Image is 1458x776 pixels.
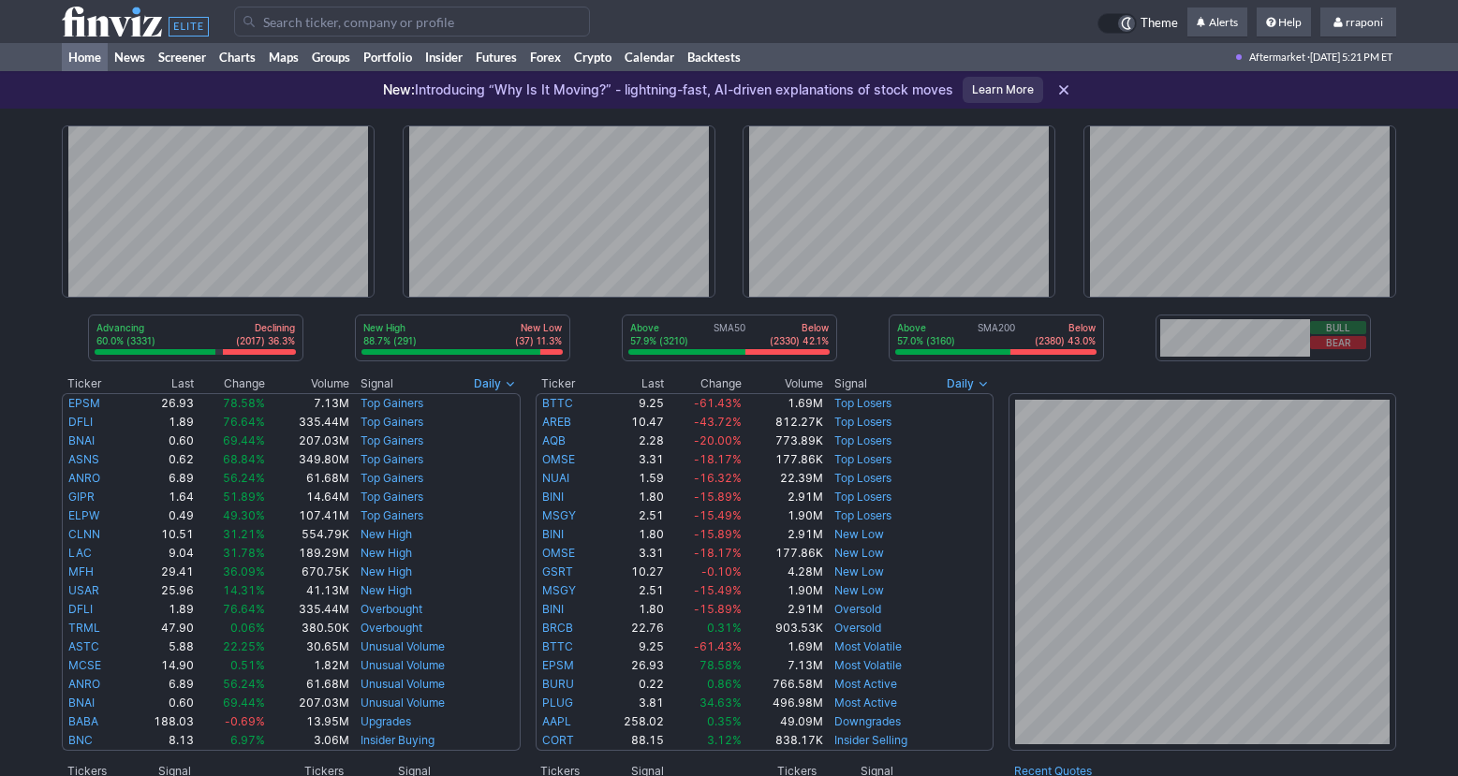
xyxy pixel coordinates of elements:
[630,321,688,334] p: Above
[542,527,564,541] a: BINI
[834,433,891,447] a: Top Losers
[361,583,412,597] a: New High
[266,637,350,656] td: 30.65M
[618,43,681,71] a: Calendar
[834,695,897,710] a: Most Active
[68,508,99,522] a: ELPW
[743,619,824,637] td: 903.53K
[266,694,350,712] td: 207.03M
[743,712,824,731] td: 49.09M
[419,43,469,71] a: Insider
[383,81,415,97] span: New:
[542,695,573,710] a: PLUG
[542,602,564,616] a: BINI
[599,712,665,731] td: 258.02
[68,471,100,485] a: ANRO
[599,450,665,469] td: 3.31
[126,450,195,469] td: 0.62
[266,506,350,525] td: 107.41M
[126,525,195,544] td: 10.51
[96,334,155,347] p: 60.0% (3331)
[195,374,266,393] th: Change
[681,43,747,71] a: Backtests
[474,374,501,393] span: Daily
[834,376,867,391] span: Signal
[266,619,350,637] td: 380.50K
[361,602,422,616] a: Overbought
[126,619,195,637] td: 47.90
[223,508,265,522] span: 49.30%
[361,490,423,504] a: Top Gainers
[770,334,829,347] p: (2330) 42.1%
[266,413,350,432] td: 335.44M
[694,527,742,541] span: -15.89%
[542,415,571,429] a: AREB
[694,433,742,447] span: -20.00%
[599,731,665,751] td: 88.15
[599,393,665,413] td: 9.25
[266,544,350,563] td: 189.29M
[770,321,829,334] p: Below
[743,675,824,694] td: 766.58M
[542,714,571,728] a: AAPL
[694,396,742,410] span: -61.43%
[599,413,665,432] td: 10.47
[266,581,350,600] td: 41.13M
[542,396,573,410] a: BTTC
[1310,43,1392,71] span: [DATE] 5:21 PM ET
[126,731,195,751] td: 8.13
[126,656,195,675] td: 14.90
[236,321,295,334] p: Declining
[68,621,100,635] a: TRML
[1249,43,1310,71] span: Aftermarket ·
[599,488,665,506] td: 1.80
[68,714,98,728] a: BABA
[1310,321,1366,334] button: Bull
[223,602,265,616] span: 76.64%
[834,471,891,485] a: Top Losers
[743,432,824,450] td: 773.89K
[126,675,195,694] td: 6.89
[108,43,152,71] a: News
[834,452,891,466] a: Top Losers
[743,450,824,469] td: 177.86K
[700,658,742,672] span: 78.58%
[743,488,824,506] td: 2.91M
[363,334,417,347] p: 88.7% (291)
[363,321,417,334] p: New High
[743,656,824,675] td: 7.13M
[700,695,742,710] span: 34.63%
[126,469,195,488] td: 6.89
[361,527,412,541] a: New High
[599,563,665,581] td: 10.27
[126,712,195,731] td: 188.03
[743,374,824,393] th: Volume
[599,374,665,393] th: Last
[266,712,350,731] td: 13.95M
[834,396,891,410] a: Top Losers
[266,432,350,450] td: 207.03M
[1035,334,1096,347] p: (2380) 43.0%
[599,581,665,600] td: 2.51
[743,694,824,712] td: 496.98M
[947,374,974,393] span: Daily
[599,694,665,712] td: 3.81
[126,563,195,581] td: 29.41
[743,637,824,656] td: 1.69M
[834,677,897,691] a: Most Active
[68,452,99,466] a: ASNS
[1257,7,1311,37] a: Help
[743,413,824,432] td: 812.27K
[834,639,902,653] a: Most Volatile
[266,488,350,506] td: 14.64M
[361,658,445,672] a: Unusual Volume
[834,564,884,578] a: New Low
[68,602,93,616] a: DFLI
[225,714,265,728] span: -0.69%
[897,321,955,334] p: Above
[357,43,419,71] a: Portfolio
[665,374,743,393] th: Change
[834,415,891,429] a: Top Losers
[266,525,350,544] td: 554.79K
[68,396,100,410] a: EPSM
